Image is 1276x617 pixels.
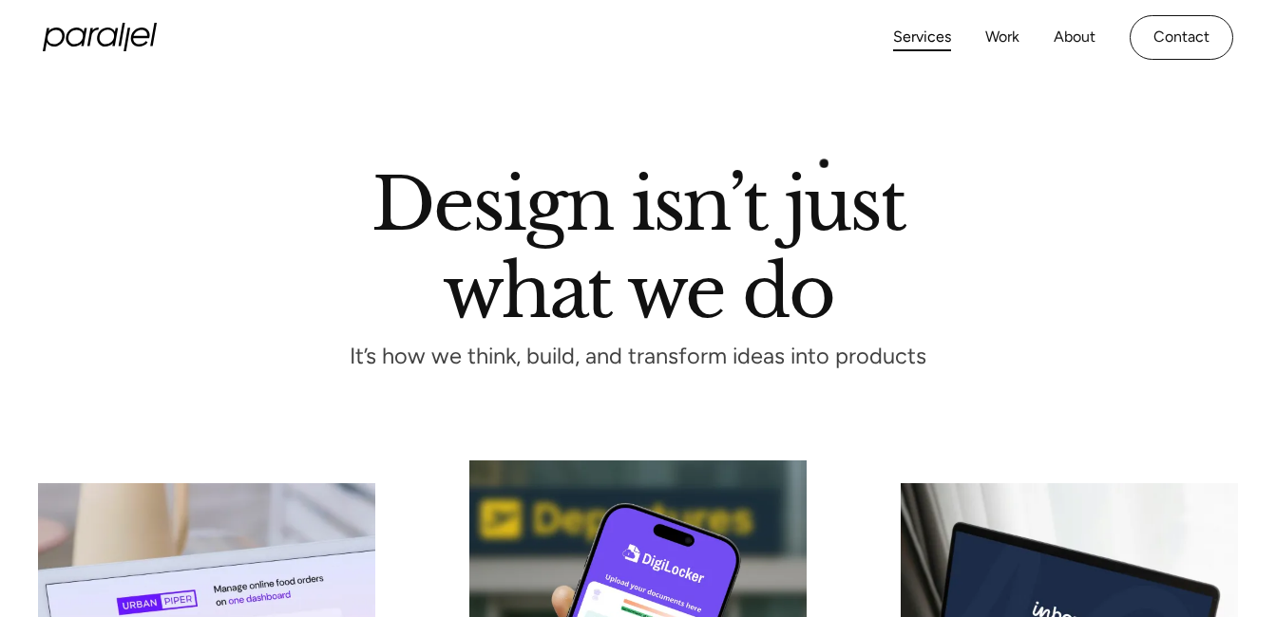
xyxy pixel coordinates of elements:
h1: Design isn’t just what we do [371,170,905,319]
a: Work [985,24,1019,51]
a: About [1054,24,1095,51]
a: Services [893,24,951,51]
a: home [43,23,157,51]
a: Contact [1130,15,1233,60]
p: It’s how we think, build, and transform ideas into products [313,349,964,365]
